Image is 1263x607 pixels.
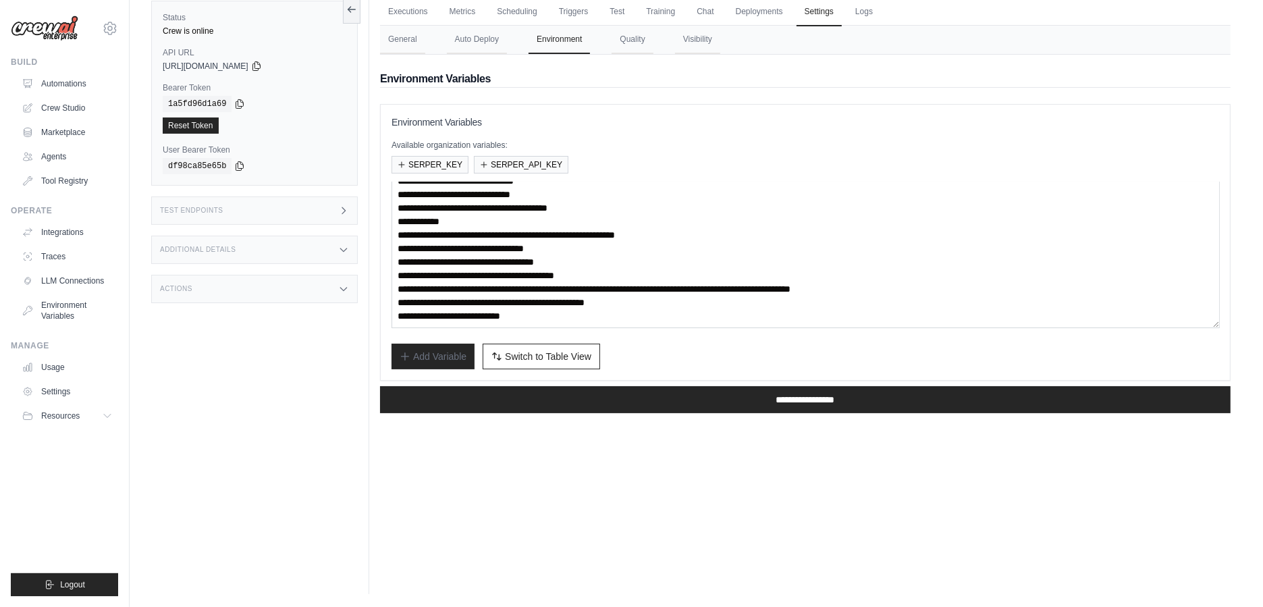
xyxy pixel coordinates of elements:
[163,12,346,23] label: Status
[163,26,346,36] div: Crew is online
[16,97,118,119] a: Crew Studio
[16,146,118,167] a: Agents
[16,170,118,192] a: Tool Registry
[529,26,590,54] button: Environment
[505,350,591,363] span: Switch to Table View
[11,205,118,216] div: Operate
[392,140,1219,151] p: Available organization variables:
[163,117,219,134] a: Reset Token
[16,246,118,267] a: Traces
[163,158,232,174] code: df98ca85e65b
[16,405,118,427] button: Resources
[380,26,425,54] button: General
[16,357,118,378] a: Usage
[675,26,720,54] button: Visibility
[160,285,192,293] h3: Actions
[447,26,507,54] button: Auto Deploy
[16,270,118,292] a: LLM Connections
[483,344,600,369] button: Switch to Table View
[11,57,118,68] div: Build
[392,156,468,174] button: SERPER_KEY
[16,381,118,402] a: Settings
[380,26,1231,54] nav: Tabs
[612,26,653,54] button: Quality
[380,71,1231,87] h2: Environment Variables
[163,61,248,72] span: [URL][DOMAIN_NAME]
[16,122,118,143] a: Marketplace
[1195,542,1263,607] iframe: Chat Widget
[11,573,118,596] button: Logout
[163,82,346,93] label: Bearer Token
[16,73,118,95] a: Automations
[163,96,232,112] code: 1a5fd96d1a69
[163,144,346,155] label: User Bearer Token
[392,115,1219,129] h3: Environment Variables
[160,207,223,215] h3: Test Endpoints
[160,246,236,254] h3: Additional Details
[60,579,85,590] span: Logout
[392,344,475,369] button: Add Variable
[41,411,80,421] span: Resources
[474,156,568,174] button: SERPER_API_KEY
[11,16,78,41] img: Logo
[11,340,118,351] div: Manage
[163,47,346,58] label: API URL
[16,294,118,327] a: Environment Variables
[16,221,118,243] a: Integrations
